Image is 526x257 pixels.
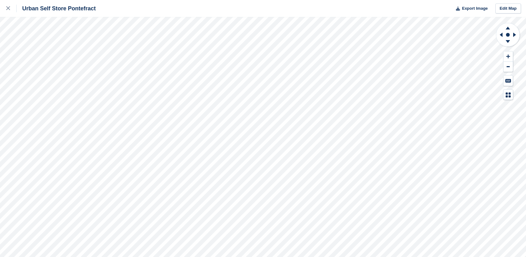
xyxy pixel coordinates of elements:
button: Map Legend [503,90,513,100]
span: Export Image [462,5,488,12]
button: Zoom Out [503,62,513,72]
a: Edit Map [495,3,521,14]
button: Zoom In [503,51,513,62]
button: Export Image [452,3,488,14]
button: Keyboard Shortcuts [503,76,513,86]
div: Urban Self Store Pontefract [17,5,96,12]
